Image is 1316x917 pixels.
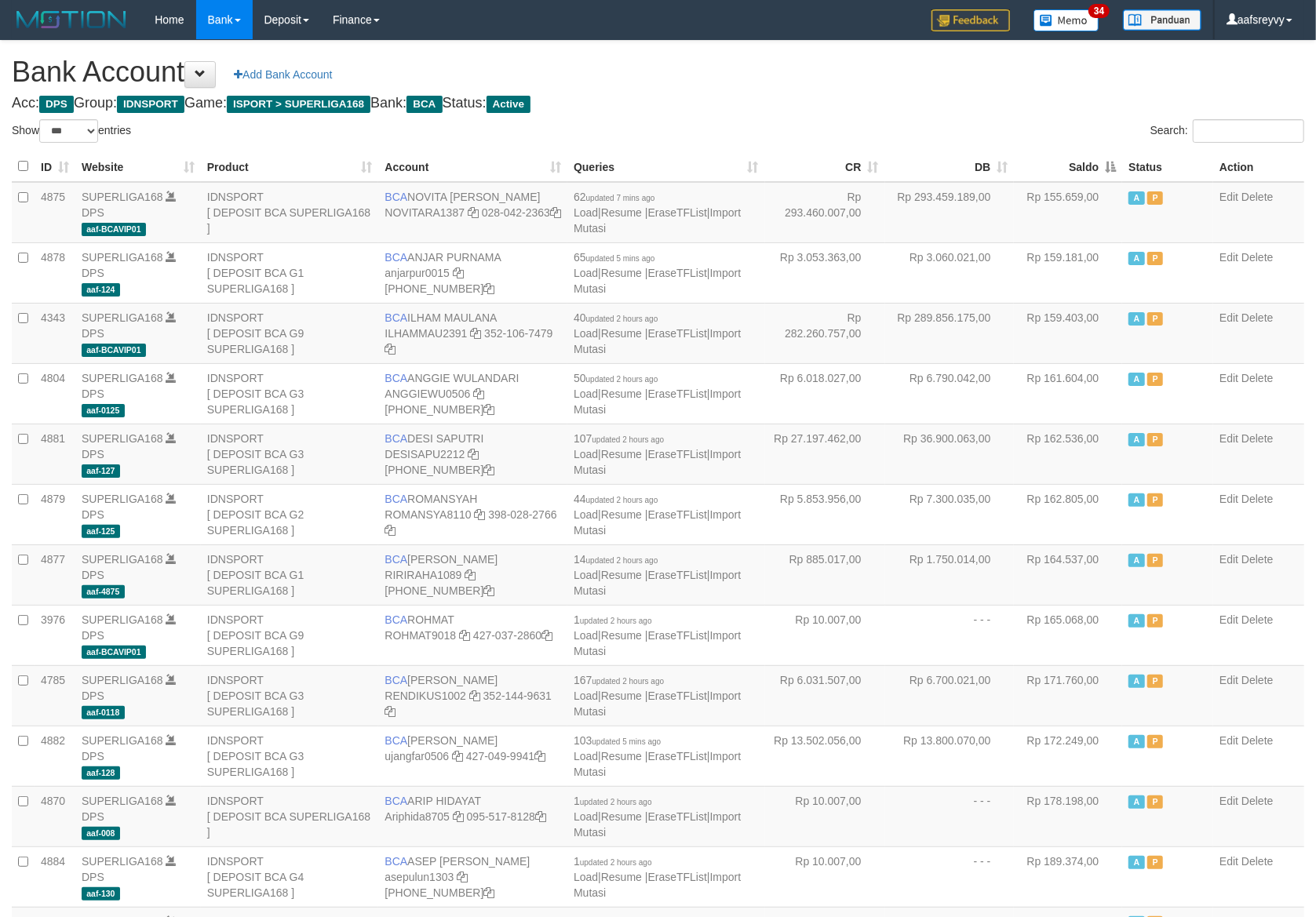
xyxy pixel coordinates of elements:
select: Showentries [39,119,98,143]
span: updated 2 hours ago [586,496,658,504]
td: IDNSPORT [ DEPOSIT BCA G1 SUPERLIGA168 ] [201,242,379,303]
td: Rp 10.007,00 [765,605,885,665]
span: Paused [1147,191,1163,205]
td: Rp 27.197.462,00 [765,424,885,484]
a: Copy 4062281611 to clipboard [483,584,494,597]
a: EraseTFList [648,267,707,279]
a: Resume [601,750,642,762]
span: aaf-BCAVIP01 [82,344,146,357]
a: ujangfar0506 [385,750,449,762]
a: Edit [1219,493,1238,505]
span: BCA [385,191,407,203]
span: Paused [1147,795,1163,809]
a: Load [574,206,598,219]
td: IDNSPORT [ DEPOSIT BCA G9 SUPERLIGA168 ] [201,303,379,363]
a: EraseTFList [648,750,707,762]
a: ROMANSYA8110 [385,508,471,521]
span: 1 [574,613,652,626]
img: MOTION_logo.png [12,8,131,31]
a: Delete [1241,493,1273,505]
td: DPS [75,242,201,303]
a: Resume [601,448,642,460]
a: Copy 4062281875 to clipboard [483,886,494,899]
a: Edit [1219,553,1238,566]
td: 4804 [35,363,75,424]
a: DESISAPU2212 [385,448,465,460]
td: Rp 164.537,00 [1014,544,1122,605]
span: updated 7 mins ago [586,194,655,202]
label: Search: [1150,119,1304,143]
a: SUPERLIGA168 [82,191,163,203]
td: IDNSPORT [ DEPOSIT BCA G3 SUPERLIGA168 ] [201,424,379,484]
td: DPS [75,484,201,544]
td: Rp 161.604,00 [1014,363,1122,424]
td: 4878 [35,242,75,303]
a: SUPERLIGA168 [82,613,163,626]
td: 4343 [35,303,75,363]
td: IDNSPORT [ DEPOSIT BCA G2 SUPERLIGA168 ] [201,484,379,544]
a: Copy ANGGIEWU0506 to clipboard [473,388,484,400]
a: Load [574,327,598,340]
a: Edit [1219,432,1238,445]
a: EraseTFList [648,388,707,400]
a: Edit [1219,674,1238,686]
a: Import Mutasi [574,448,741,476]
a: Resume [601,508,642,521]
td: IDNSPORT [ DEPOSIT BCA SUPERLIGA168 ] [201,182,379,243]
a: Resume [601,810,642,823]
span: | | | [574,191,741,235]
td: Rp 155.659,00 [1014,182,1122,243]
span: aaf-BCAVIP01 [82,223,146,236]
td: IDNSPORT [ DEPOSIT BCA SUPERLIGA168 ] [201,786,379,846]
a: Copy 3521449631 to clipboard [385,705,396,718]
a: Delete [1241,553,1273,566]
td: Rp 10.007,00 [765,786,885,846]
span: 14 [574,553,658,566]
a: EraseTFList [648,690,707,702]
img: Button%20Memo.svg [1033,9,1099,31]
th: DB: activate to sort column ascending [885,151,1015,182]
td: IDNSPORT [ DEPOSIT BCA G3 SUPERLIGA168 ] [201,726,379,786]
a: Load [574,388,598,400]
a: Copy Ariphida8705 to clipboard [453,810,464,823]
td: ANJAR PURNAMA [PHONE_NUMBER] [378,242,567,303]
a: Import Mutasi [574,327,741,355]
a: SUPERLIGA168 [82,674,163,686]
td: IDNSPORT [ DEPOSIT BCA G3 SUPERLIGA168 ] [201,665,379,726]
a: anjarpur0015 [385,267,450,279]
a: SUPERLIGA168 [82,855,163,868]
td: DPS [75,363,201,424]
a: Ariphida8705 [385,810,450,823]
a: Load [574,871,598,883]
td: 4870 [35,786,75,846]
th: Status [1122,151,1213,182]
span: BCA [406,96,442,113]
a: ROHMAT9018 [385,629,456,642]
a: Edit [1219,251,1238,264]
td: Rp 1.750.014,00 [885,544,1015,605]
th: Account: activate to sort column ascending [378,151,567,182]
td: Rp 3.053.363,00 [765,242,885,303]
a: Delete [1241,251,1273,264]
span: aaf-128 [82,766,120,780]
span: aaf-BCAVIP01 [82,646,146,659]
span: BCA [385,251,407,264]
td: 4881 [35,424,75,484]
th: Action [1213,151,1304,182]
td: Rp 13.502.056,00 [765,726,885,786]
td: Rp 172.249,00 [1014,726,1122,786]
span: updated 2 hours ago [580,798,652,806]
span: Active [1128,735,1144,748]
span: Active [1128,312,1144,326]
a: Delete [1241,372,1273,384]
a: Copy 0280422363 to clipboard [550,206,561,219]
span: 44 [574,493,658,505]
a: Import Mutasi [574,569,741,597]
span: 1 [574,795,652,807]
a: Load [574,690,598,702]
a: Import Mutasi [574,206,741,235]
td: Rp 6.790.042,00 [885,363,1015,424]
span: BCA [385,553,407,566]
td: [PERSON_NAME] 352-144-9631 [378,665,567,726]
span: | | | [574,493,741,537]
